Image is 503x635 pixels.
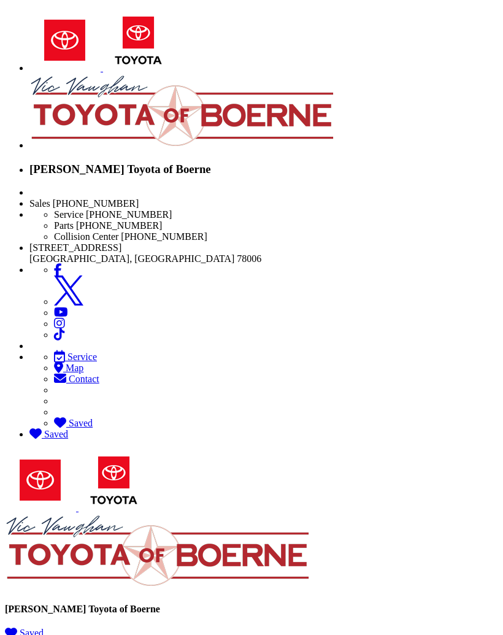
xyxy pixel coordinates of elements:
[54,418,498,429] a: My Saved Vehicles
[29,198,50,209] span: Sales
[54,231,118,242] span: Collision Center
[67,352,97,362] span: Service
[29,242,498,264] li: [STREET_ADDRESS] [GEOGRAPHIC_DATA], [GEOGRAPHIC_DATA] 78006
[29,429,498,440] a: My Saved Vehicles
[44,429,68,439] span: Saved
[53,198,139,209] span: [PHONE_NUMBER]
[54,264,62,275] a: Facebook: Click to visit our Facebook page
[54,363,498,374] a: Map
[54,296,83,307] a: Twitter: Click to visit our Twitter page
[76,220,162,231] span: [PHONE_NUMBER]
[79,450,150,511] img: Toyota
[69,374,99,384] span: Contact
[54,209,83,220] span: Service
[5,450,498,591] a: Toyota Toyota Vic Vaughan Toyota of Boerne Boerne, TX
[5,450,76,511] img: Toyota
[86,209,172,220] span: [PHONE_NUMBER]
[121,231,207,242] span: [PHONE_NUMBER]
[5,604,498,615] h4: [PERSON_NAME] Toyota of Boerne
[29,74,336,148] img: Vic Vaughan Toyota of Boerne
[54,318,65,329] a: Instagram: Click to visit our Instagram page
[54,374,498,385] a: Contact
[54,352,498,363] a: Service
[29,10,101,71] img: Toyota
[66,363,83,373] span: Map
[69,418,93,428] span: Saved
[103,10,174,71] img: Toyota
[54,220,74,231] span: Parts
[29,163,498,176] h3: [PERSON_NAME] Toyota of Boerne
[54,329,65,340] a: TikTok: Click to visit our TikTok page
[5,514,312,588] img: Vic Vaughan Toyota of Boerne
[54,307,68,318] a: YouTube: Click to visit our YouTube page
